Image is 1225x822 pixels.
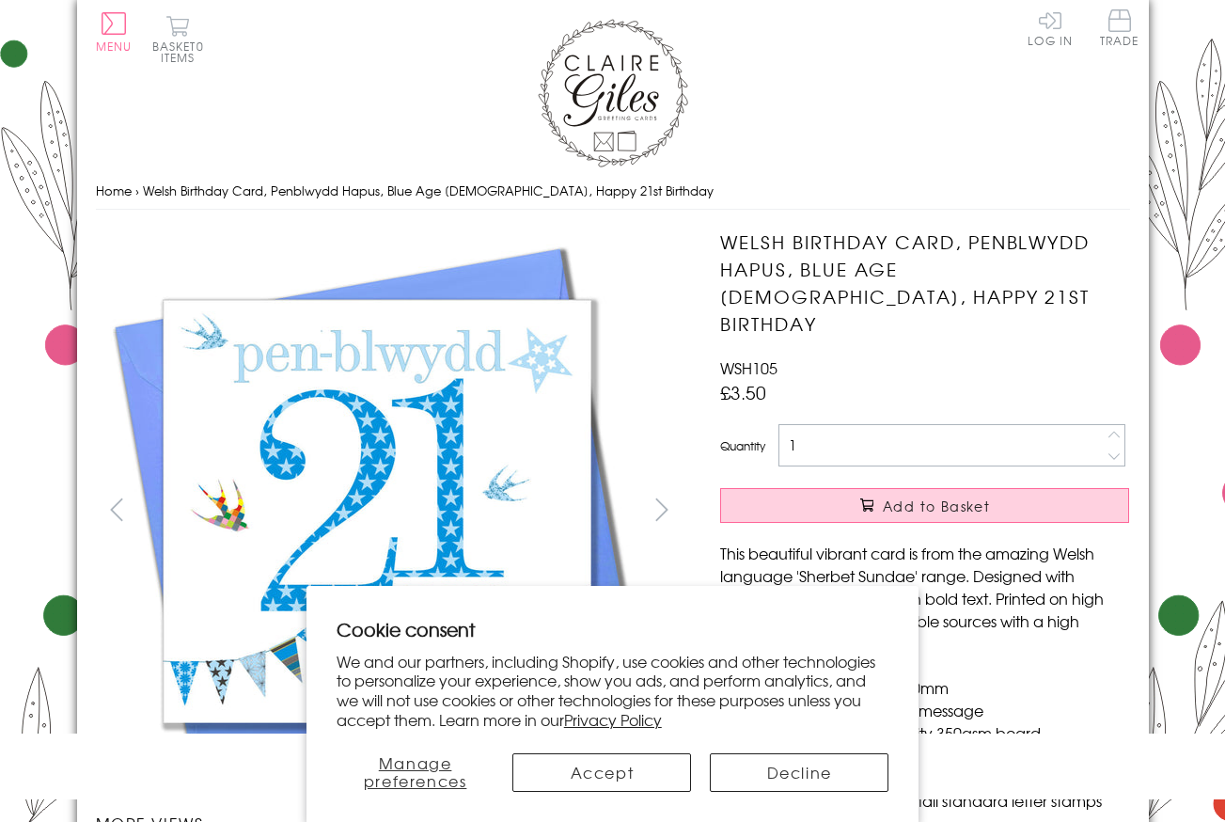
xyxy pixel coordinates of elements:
nav: breadcrumbs [96,172,1130,211]
span: Add to Basket [883,497,990,515]
h1: Welsh Birthday Card, Penblwydd Hapus, Blue Age [DEMOGRAPHIC_DATA], Happy 21st Birthday [720,229,1129,337]
h2: Cookie consent [337,616,889,642]
button: Manage preferences [337,753,495,792]
li: Dimensions: 150mm x 150mm [739,676,1129,699]
a: Log In [1028,9,1073,46]
img: Welsh Birthday Card, Penblwydd Hapus, Blue Age 21, Happy 21st Birthday [96,229,660,793]
button: next [640,488,683,530]
span: Manage preferences [364,751,467,792]
li: Can be sent with Royal Mail standard letter stamps [739,789,1129,812]
p: We and our partners, including Shopify, use cookies and other technologies to personalize your ex... [337,652,889,730]
button: Menu [96,12,133,52]
span: › [135,182,139,199]
button: Basket0 items [152,15,204,63]
img: Claire Giles Greetings Cards [538,19,688,167]
button: Decline [710,753,888,792]
button: Add to Basket [720,488,1129,523]
p: This beautiful vibrant card is from the amazing Welsh language 'Sherbet Sundae' range. Designed w... [720,542,1129,655]
a: Home [96,182,132,199]
span: £3.50 [720,379,766,405]
span: 0 items [161,38,204,66]
span: WSH105 [720,356,777,379]
button: Accept [512,753,691,792]
span: Menu [96,38,133,55]
li: Printed in the U.K on quality 350gsm board [739,721,1129,744]
label: Quantity [720,437,765,454]
span: Trade [1100,9,1139,46]
a: Privacy Policy [564,708,662,731]
button: prev [96,488,138,530]
span: Welsh Birthday Card, Penblwydd Hapus, Blue Age [DEMOGRAPHIC_DATA], Happy 21st Birthday [143,182,714,199]
li: Blank inside for your own message [739,699,1129,721]
a: Trade [1100,9,1139,50]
